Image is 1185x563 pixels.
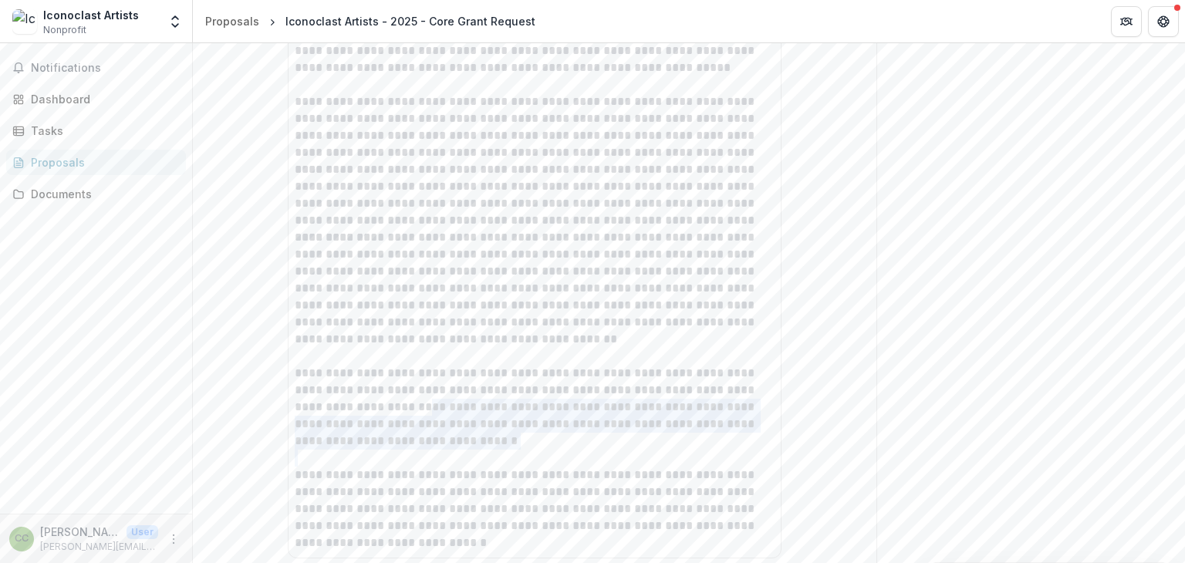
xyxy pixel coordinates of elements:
p: [PERSON_NAME][EMAIL_ADDRESS][PERSON_NAME][DOMAIN_NAME] [40,540,158,554]
div: Proposals [205,13,259,29]
p: [PERSON_NAME] [40,524,120,540]
a: Tasks [6,118,186,143]
div: Tasks [31,123,174,139]
img: Iconoclast Artists [12,9,37,34]
a: Proposals [6,150,186,175]
button: Notifications [6,56,186,80]
div: Iconoclast Artists [43,7,139,23]
div: Dashboard [31,91,174,107]
span: Nonprofit [43,23,86,37]
div: Documents [31,186,174,202]
button: Get Help [1148,6,1179,37]
nav: breadcrumb [199,10,542,32]
a: Documents [6,181,186,207]
div: Proposals [31,154,174,170]
span: Notifications [31,62,180,75]
a: Proposals [199,10,265,32]
button: More [164,530,183,548]
a: Dashboard [6,86,186,112]
p: User [127,525,158,539]
div: Iconoclast Artists - 2025 - Core Grant Request [285,13,535,29]
div: Claudia Crane [15,534,29,544]
button: Open entity switcher [164,6,186,37]
button: Partners [1111,6,1142,37]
